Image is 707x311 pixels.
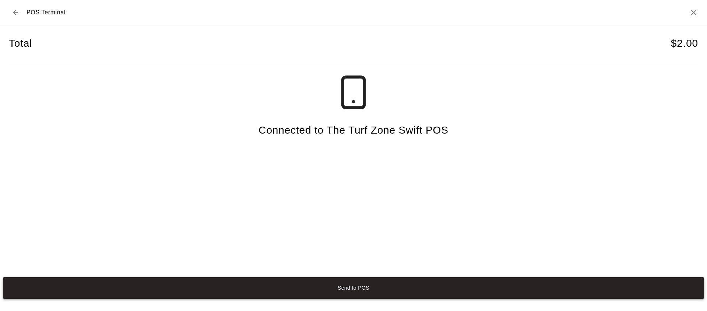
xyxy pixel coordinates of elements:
button: Close [689,8,698,17]
h4: Total [9,37,32,50]
button: Send to POS [3,277,704,299]
h4: $ 2.00 [671,37,698,50]
div: POS Terminal [9,6,66,19]
button: Back to checkout [9,6,22,19]
h4: Connected to The Turf Zone Swift POS [258,124,448,137]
